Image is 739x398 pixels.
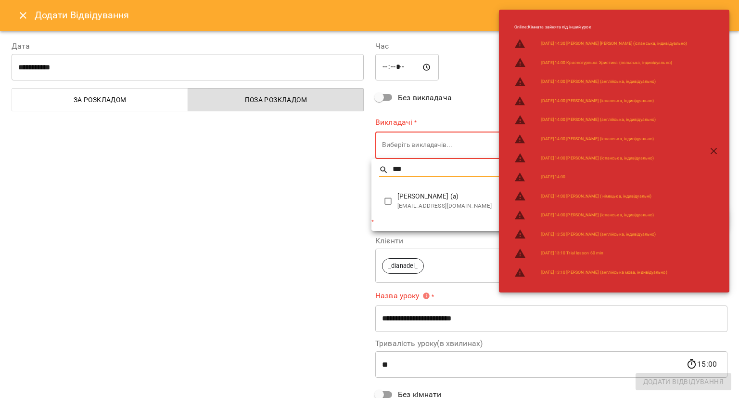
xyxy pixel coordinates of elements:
a: [DATE] 14:00 [PERSON_NAME] ( німецька, індивідуальні) [541,193,651,199]
a: [DATE] 14:00 [PERSON_NAME] (іспанська, індивідуально) [541,98,654,104]
span: [PERSON_NAME] (а) [397,192,712,201]
a: [DATE] 13:10 Trial lesson 60 min [541,250,603,256]
a: [DATE] 14:30 [PERSON_NAME] [PERSON_NAME] (іспанська, індивідуально) [541,40,687,47]
a: [DATE] 14:00 [PERSON_NAME] (іспанська, індивідуально) [541,136,654,142]
a: [DATE] 14:00 [PERSON_NAME] (іспанська, індивідуально) [541,155,654,161]
a: [DATE] 13:10 [PERSON_NAME] (англійська мова, індивідуально) [541,269,667,276]
a: [DATE] 14:00 [PERSON_NAME] (англійська, індивідуально) [541,79,656,85]
a: [DATE] 14:00 [PERSON_NAME] (іспанська, індивідуально) [541,212,654,218]
li: Online : Кімната зайнята під інший урок [507,20,695,34]
a: [DATE] 14:00 [PERSON_NAME] (англійська, індивідуально) [541,117,656,123]
a: [DATE] 14:00 [541,174,565,180]
span: [EMAIL_ADDRESS][DOMAIN_NAME] [397,201,712,211]
a: [DATE] 13:50 [PERSON_NAME] (англійська, індивідуально) [541,231,656,238]
a: [DATE] 14:00 Красногурська Христина (польська, індивідуально) [541,60,672,66]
